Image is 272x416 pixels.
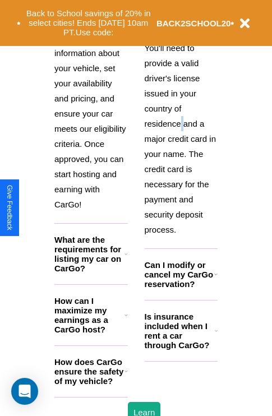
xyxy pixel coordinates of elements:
[145,260,214,289] h3: Can I modify or cancel my CarGo reservation?
[54,296,125,334] h3: How can I maximize my earnings as a CarGo host?
[54,357,125,386] h3: How does CarGo ensure the safety of my vehicle?
[145,40,218,237] p: You'll need to provide a valid driver's license issued in your country of residence and a major c...
[54,235,125,273] h3: What are the requirements for listing my car on CarGo?
[6,185,13,230] div: Give Feedback
[21,6,156,40] button: Back to School savings of 20% in select cities! Ends [DATE] 10am PT.Use code:
[156,19,231,28] b: BACK2SCHOOL20
[145,312,215,350] h3: Is insurance included when I rent a car through CarGo?
[11,378,38,405] div: Open Intercom Messenger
